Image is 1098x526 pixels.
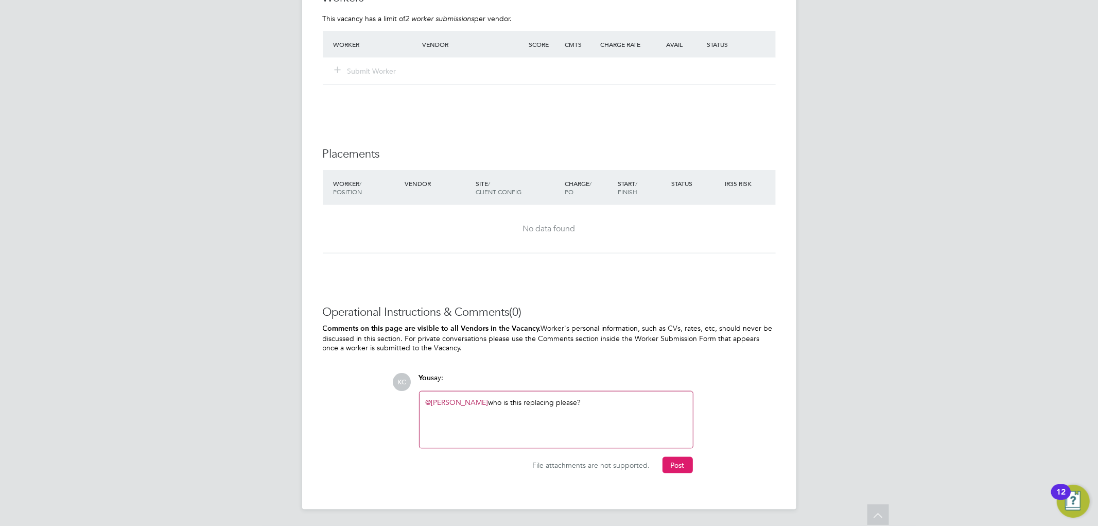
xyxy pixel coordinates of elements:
span: (0) [510,305,522,319]
h3: Placements [323,147,776,162]
span: / PO [565,179,591,196]
span: You [419,374,431,382]
button: Open Resource Center, 12 new notifications [1057,485,1090,518]
div: Status [704,35,775,54]
button: Post [663,457,693,473]
div: Status [669,174,722,193]
button: Submit Worker [335,66,397,76]
div: Charge [562,174,616,201]
em: 2 worker submissions [406,14,475,23]
div: Vendor [402,174,473,193]
div: Cmts [562,35,598,54]
p: This vacancy has a limit of per vendor. [323,14,776,23]
div: Score [527,35,562,54]
span: / Position [334,179,362,196]
div: ​ who is this replacing please? [426,398,687,442]
div: Worker [331,35,420,54]
div: Start [615,174,669,201]
div: say: [419,373,693,391]
p: Worker's personal information, such as CVs, rates, etc, should never be discussed in this section... [323,324,776,352]
b: Comments on this page are visible to all Vendors in the Vacancy. [323,324,541,333]
span: File attachments are not supported. [533,461,650,470]
span: / Client Config [476,179,521,196]
div: Avail [651,35,705,54]
h3: Operational Instructions & Comments [323,305,776,320]
span: / Finish [618,179,637,196]
div: Vendor [420,35,526,54]
span: KC [393,373,411,391]
div: IR35 Risk [722,174,758,193]
div: No data found [333,224,765,234]
div: Worker [331,174,402,201]
div: 12 [1056,492,1066,505]
a: @[PERSON_NAME] [426,398,489,407]
div: Charge Rate [598,35,651,54]
div: Site [473,174,562,201]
